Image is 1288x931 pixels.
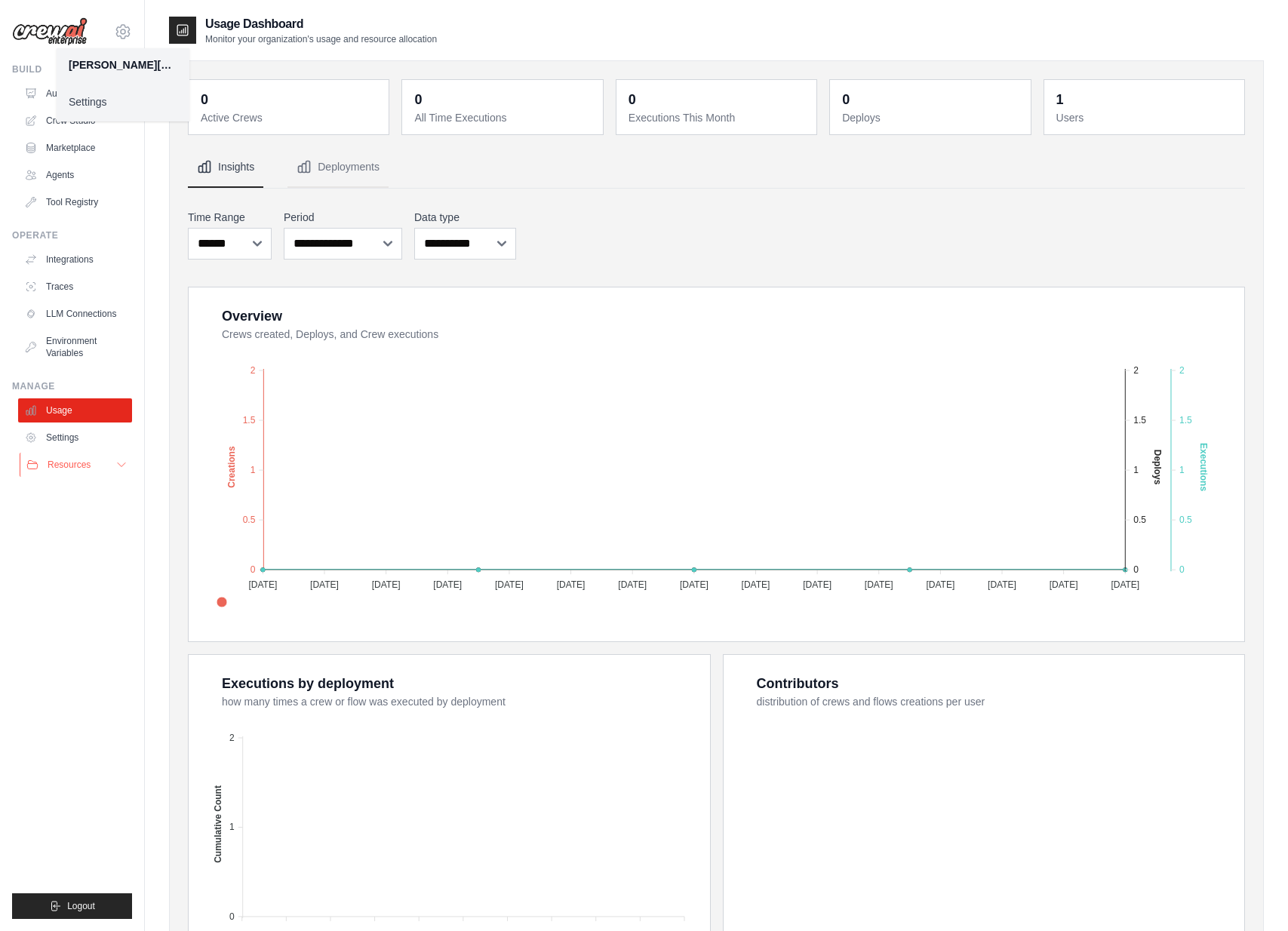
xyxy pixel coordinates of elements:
[201,110,380,125] dt: Active Crews
[222,673,394,694] div: Executions by deployment
[12,229,132,241] div: Operate
[18,163,132,187] a: Agents
[742,579,770,590] tspan: [DATE]
[18,247,132,272] a: Integrations
[12,17,88,46] img: Logo
[251,365,256,376] tspan: 2
[48,459,91,471] span: Resources
[1133,465,1139,475] tspan: 1
[629,110,807,125] dt: Executions This Month
[1179,564,1185,575] tspan: 0
[243,415,256,426] tspan: 1.5
[757,673,839,694] div: Contributors
[222,694,692,709] dt: how many times a crew or flow was executed by deployment
[12,893,132,919] button: Logout
[229,911,235,922] tspan: 0
[1179,515,1192,525] tspan: 0.5
[222,306,282,327] div: Overview
[1179,365,1185,376] tspan: 2
[1133,564,1139,575] tspan: 0
[18,81,132,106] a: Automations
[842,89,850,110] div: 0
[20,453,134,477] button: Resources
[414,110,593,125] dt: All Time Executions
[1133,515,1146,525] tspan: 0.5
[213,785,223,863] text: Cumulative Count
[243,515,256,525] tspan: 0.5
[865,579,893,590] tspan: [DATE]
[284,210,402,225] label: Period
[18,136,132,160] a: Marketplace
[1050,579,1078,590] tspan: [DATE]
[57,88,189,115] a: Settings
[201,89,208,110] div: 0
[495,579,524,590] tspan: [DATE]
[226,446,237,488] text: Creations
[1179,415,1192,426] tspan: 1.5
[1056,110,1235,125] dt: Users
[18,190,132,214] a: Tool Registry
[988,579,1016,590] tspan: [DATE]
[842,110,1021,125] dt: Deploys
[205,15,437,33] h2: Usage Dashboard
[372,579,401,590] tspan: [DATE]
[12,63,132,75] div: Build
[433,579,462,590] tspan: [DATE]
[205,33,437,45] p: Monitor your organization's usage and resource allocation
[1133,365,1139,376] tspan: 2
[18,302,132,326] a: LLM Connections
[188,147,263,188] button: Insights
[680,579,709,590] tspan: [DATE]
[629,89,636,110] div: 0
[803,579,832,590] tspan: [DATE]
[557,579,586,590] tspan: [DATE]
[229,733,235,743] tspan: 2
[69,57,177,72] div: [PERSON_NAME][EMAIL_ADDRESS][DOMAIN_NAME]
[12,380,132,392] div: Manage
[18,109,132,133] a: Crew Studio
[18,275,132,299] a: Traces
[188,147,1245,188] nav: Tabs
[618,579,647,590] tspan: [DATE]
[248,579,277,590] tspan: [DATE]
[926,579,954,590] tspan: [DATE]
[1152,450,1163,485] text: Deploys
[757,694,1227,709] dt: distribution of crews and flows creations per user
[1111,579,1139,590] tspan: [DATE]
[18,329,132,365] a: Environment Variables
[18,426,132,450] a: Settings
[1179,465,1185,475] tspan: 1
[18,398,132,422] a: Usage
[251,465,256,475] tspan: 1
[222,327,1226,342] dt: Crews created, Deploys, and Crew executions
[1056,89,1064,110] div: 1
[1198,443,1209,491] text: Executions
[188,210,272,225] label: Time Range
[414,210,516,225] label: Data type
[1133,415,1146,426] tspan: 1.5
[310,579,339,590] tspan: [DATE]
[414,89,422,110] div: 0
[229,822,235,832] tspan: 1
[67,900,95,912] span: Logout
[287,147,389,188] button: Deployments
[251,564,256,575] tspan: 0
